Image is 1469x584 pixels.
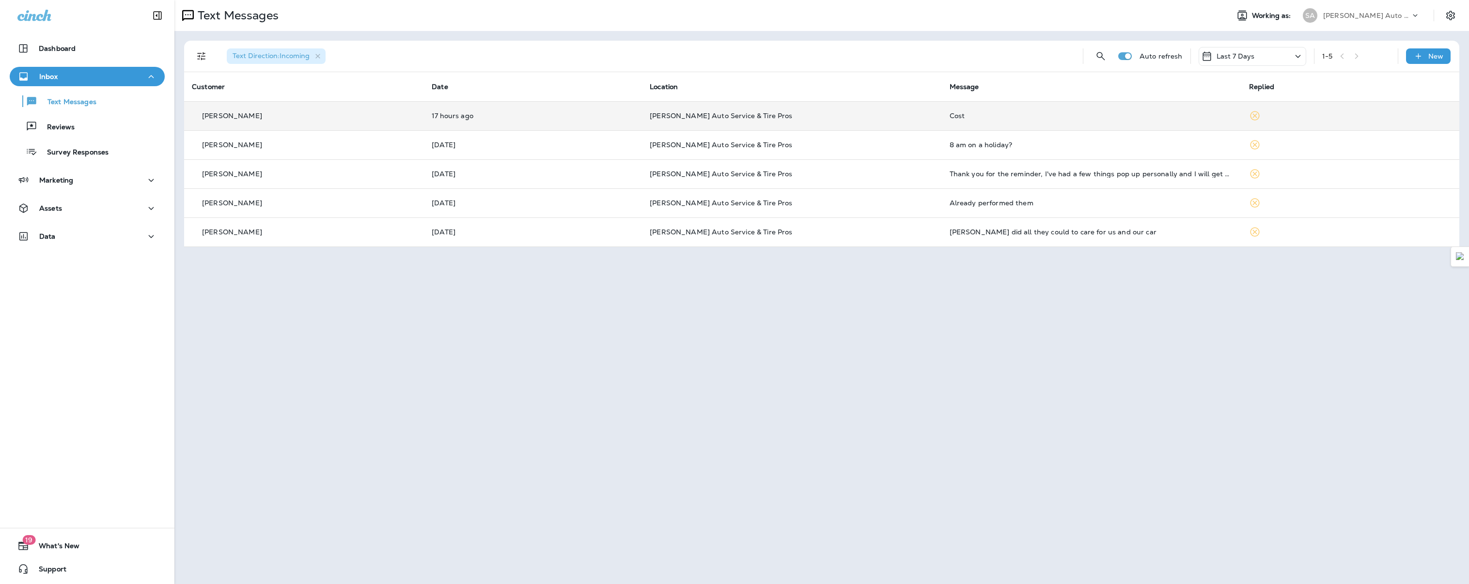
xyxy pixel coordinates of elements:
[950,228,1234,236] div: Sullivan's did all they could to care for us and our car
[37,123,75,132] p: Reviews
[10,536,165,555] button: 19What's New
[202,170,262,178] p: [PERSON_NAME]
[1442,7,1459,24] button: Settings
[950,199,1234,207] div: Already performed them
[192,46,211,66] button: Filters
[29,565,66,577] span: Support
[39,232,56,240] p: Data
[1456,252,1465,261] img: Detect Auto
[10,39,165,58] button: Dashboard
[950,112,1234,120] div: Cost
[22,535,35,545] span: 19
[202,199,262,207] p: [PERSON_NAME]
[432,170,634,178] p: Aug 29, 2025 10:23 AM
[650,199,792,207] span: [PERSON_NAME] Auto Service & Tire Pros
[39,176,73,184] p: Marketing
[10,67,165,86] button: Inbox
[10,559,165,579] button: Support
[202,141,262,149] p: [PERSON_NAME]
[950,170,1234,178] div: Thank you for the reminder, I've had a few things pop up personally and I will get back to you so...
[10,199,165,218] button: Assets
[650,140,792,149] span: [PERSON_NAME] Auto Service & Tire Pros
[227,48,326,64] div: Text Direction:Incoming
[950,141,1234,149] div: 8 am on a holiday?
[432,141,634,149] p: Sep 1, 2025 09:16 AM
[432,82,448,91] span: Date
[432,228,634,236] p: Aug 28, 2025 04:41 PM
[650,111,792,120] span: [PERSON_NAME] Auto Service & Tire Pros
[10,91,165,111] button: Text Messages
[1140,52,1183,60] p: Auto refresh
[1303,8,1317,23] div: SA
[10,170,165,190] button: Marketing
[37,148,109,157] p: Survey Responses
[10,227,165,246] button: Data
[432,199,634,207] p: Aug 29, 2025 10:08 AM
[10,141,165,162] button: Survey Responses
[233,51,310,60] span: Text Direction : Incoming
[39,204,62,212] p: Assets
[39,45,76,52] p: Dashboard
[1322,52,1332,60] div: 1 - 5
[38,98,96,107] p: Text Messages
[1217,52,1255,60] p: Last 7 Days
[39,73,58,80] p: Inbox
[1428,52,1443,60] p: New
[650,169,792,178] span: [PERSON_NAME] Auto Service & Tire Pros
[950,82,979,91] span: Message
[1323,12,1410,19] p: [PERSON_NAME] Auto Service & Tire Pros
[202,112,262,120] p: [PERSON_NAME]
[29,542,79,553] span: What's New
[194,8,279,23] p: Text Messages
[432,112,634,120] p: Sep 2, 2025 04:11 PM
[650,82,678,91] span: Location
[202,228,262,236] p: [PERSON_NAME]
[192,82,225,91] span: Customer
[1252,12,1293,20] span: Working as:
[144,6,171,25] button: Collapse Sidebar
[1091,46,1110,66] button: Search Messages
[10,116,165,137] button: Reviews
[1249,82,1274,91] span: Replied
[650,228,792,236] span: [PERSON_NAME] Auto Service & Tire Pros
